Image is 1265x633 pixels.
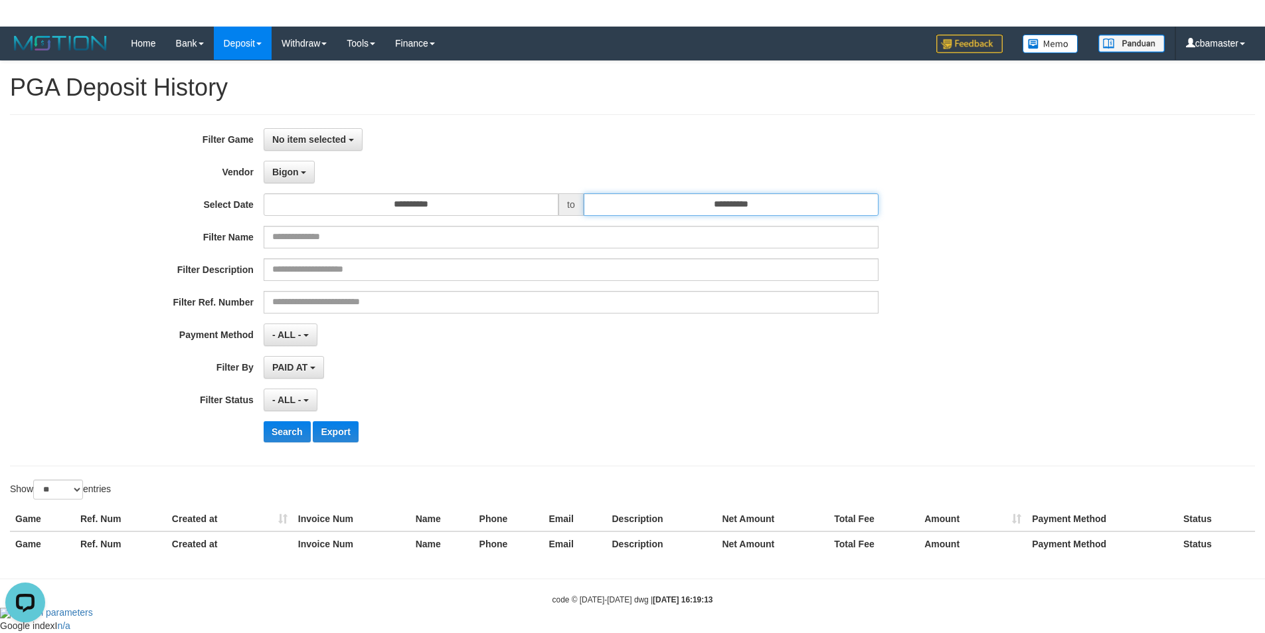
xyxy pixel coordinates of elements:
[272,329,301,340] span: - ALL -
[264,389,317,411] button: - ALL -
[5,5,45,45] button: Open LiveChat chat widget
[1098,35,1165,52] img: panduan.png
[558,193,584,216] span: to
[717,507,829,531] th: Net Amount
[474,507,544,531] th: Phone
[293,507,410,531] th: Invoice Num
[606,507,717,531] th: Description
[410,531,474,556] th: Name
[264,161,315,183] button: Bigon
[717,531,829,556] th: Net Amount
[1178,531,1255,556] th: Status
[544,507,607,531] th: Email
[653,595,713,604] strong: [DATE] 16:19:13
[1178,507,1255,531] th: Status
[264,323,317,346] button: - ALL -
[57,620,70,631] a: n/a
[552,595,713,604] small: code © [DATE]-[DATE] dwg |
[919,531,1027,556] th: Amount
[1023,35,1078,53] img: Button%20Memo.svg
[272,395,301,405] span: - ALL -
[606,531,717,556] th: Description
[10,480,111,499] label: Show entries
[1027,507,1178,531] th: Payment Method
[10,74,1255,101] h1: PGA Deposit History
[272,362,307,373] span: PAID AT
[10,33,111,53] img: MOTION_logo.png
[272,27,337,60] a: Withdraw
[829,507,919,531] th: Total Fee
[385,27,445,60] a: Finance
[33,480,83,499] select: Showentries
[474,531,544,556] th: Phone
[55,620,58,631] span: I
[544,531,607,556] th: Email
[167,507,293,531] th: Created at
[75,531,167,556] th: Ref. Num
[919,507,1027,531] th: Amount
[75,507,167,531] th: Ref. Num
[272,134,346,145] span: No item selected
[936,35,1003,53] img: Feedback.jpg
[264,128,363,151] button: No item selected
[166,27,214,60] a: Bank
[10,507,75,531] th: Game
[829,531,919,556] th: Total Fee
[272,167,299,177] span: Bigon
[410,507,474,531] th: Name
[1176,27,1255,60] a: cbamaster
[1027,531,1178,556] th: Payment Method
[167,531,293,556] th: Created at
[121,27,165,60] a: Home
[10,531,75,556] th: Game
[214,27,272,60] a: Deposit
[264,356,324,379] button: PAID AT
[264,421,311,442] button: Search
[293,531,410,556] th: Invoice Num
[337,27,385,60] a: Tools
[313,421,358,442] button: Export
